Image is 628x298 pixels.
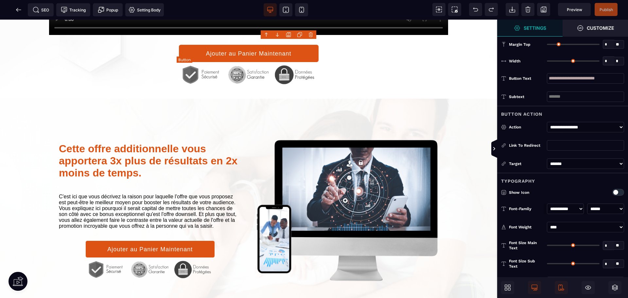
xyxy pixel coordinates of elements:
span: Tracking [61,7,86,13]
span: Seo meta data [28,3,54,16]
span: SEO [33,7,49,13]
span: Popup [98,7,118,13]
div: Button Text [509,75,544,82]
span: Preview [558,3,591,16]
span: Tracking code [56,3,90,16]
div: Font-Family [509,206,544,212]
p: Show Icon [501,189,583,196]
span: Font Size Sub Text [509,258,544,269]
img: 279_paiement_s%C3%A9curis%C3%A9.png [85,238,215,262]
span: Margin Top [509,42,531,47]
span: Create Alert Modal [93,3,123,16]
button: Ajouter au Panier Maintenant [179,25,319,42]
div: Subtext [509,93,544,100]
div: Target [501,160,544,167]
span: Is Show Desktop [528,281,541,294]
span: Back [12,3,25,16]
span: Screenshot [448,3,461,16]
span: Cmd Hidden Block [582,281,595,294]
strong: Customize [587,25,614,30]
button: Ajouter au Panier Maintenant [85,221,215,238]
span: Publish [600,7,613,12]
div: Link to redirect [501,142,544,149]
span: Clear [521,3,534,16]
img: 277_qss.png [256,120,439,262]
span: Undo [469,3,482,16]
strong: Settings [524,25,546,30]
span: Save [537,3,550,16]
span: Open Import Webpage [506,3,519,16]
span: Preview [567,7,582,12]
div: Font Weight [509,224,544,230]
span: Width [509,58,520,64]
h1: Cette offre additionnelle vous apportera 3x plus de résultats en 2x moins de temps. [59,120,241,163]
span: View mobile [295,3,308,16]
img: 279_paiement_s%C3%A9curis%C3%A9.png [179,42,319,68]
span: View components [432,3,445,16]
div: Action [509,124,544,130]
text: C'est ici que vous décrivez la raison pour laquelle l'offre que vous proposez est peut-être le me... [59,173,241,211]
span: Redo [485,3,498,16]
span: Favicon [125,3,164,16]
div: Typography [497,173,628,185]
span: Font Size Main Text [509,240,544,251]
span: Open Sub Layers [608,281,621,294]
span: View desktop [264,3,277,16]
span: Open Blocks [501,281,514,294]
span: Save [595,3,618,16]
span: Toggle Views [497,139,504,159]
span: Setting Body [129,7,161,13]
span: Open Style Manager [563,20,628,37]
span: Open Style Manager [497,20,563,37]
span: Is Show Mobile [555,281,568,294]
div: Button Action [497,106,628,118]
span: View tablet [279,3,292,16]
